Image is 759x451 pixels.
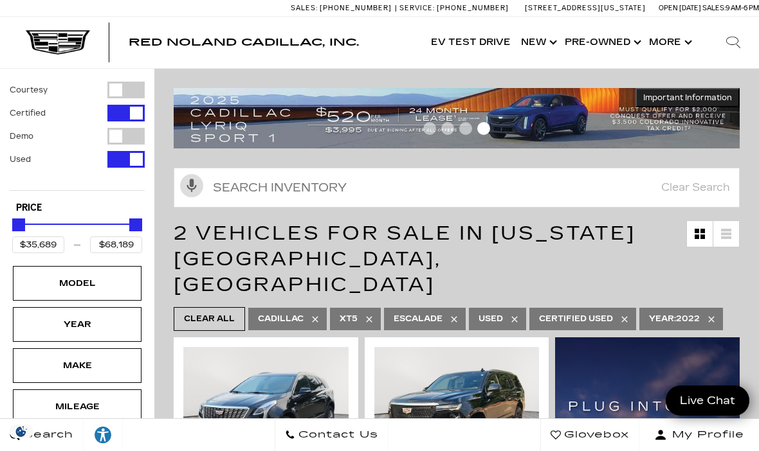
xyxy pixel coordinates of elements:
[437,4,509,12] span: [PHONE_NUMBER]
[643,93,732,103] span: Important Information
[10,107,46,119] label: Certified
[258,311,304,327] span: Cadillac
[666,385,749,416] a: Live Chat
[13,389,142,424] div: MileageMileage
[673,393,742,408] span: Live Chat
[275,419,389,451] a: Contact Us
[639,419,759,451] button: Open user profile menu
[84,419,123,451] a: Explore your accessibility options
[291,4,395,12] a: Sales: [PHONE_NUMBER]
[10,84,48,96] label: Courtesy
[525,4,646,12] a: [STREET_ADDRESS][US_STATE]
[184,311,235,327] span: Clear All
[659,4,701,12] span: Open [DATE]
[174,88,740,148] img: 2508-August-FOM-LYRIQ-Lease9
[12,236,64,253] input: Minimum
[13,348,142,383] div: MakeMake
[129,36,359,48] span: Red Noland Cadillac, Inc.
[12,218,25,231] div: Minimum Price
[395,4,512,12] a: Service: [PHONE_NUMBER]
[90,236,142,253] input: Maximum
[291,4,318,12] span: Sales:
[649,311,700,327] span: 2022
[539,311,613,327] span: Certified Used
[644,17,695,68] button: More
[340,311,358,327] span: XT5
[726,4,759,12] span: 9 AM-6 PM
[174,222,636,296] span: 2 Vehicles for Sale in [US_STATE][GEOGRAPHIC_DATA], [GEOGRAPHIC_DATA]
[6,425,36,438] section: Click to Open Cookie Consent Modal
[174,168,740,208] input: Search Inventory
[540,419,639,451] a: Glovebox
[320,4,392,12] span: [PHONE_NUMBER]
[129,218,142,231] div: Maximum Price
[702,4,726,12] span: Sales:
[45,400,109,414] div: Mileage
[459,122,472,135] span: Go to slide 3
[479,311,503,327] span: Used
[561,426,629,444] span: Glovebox
[20,426,73,444] span: Search
[423,122,436,135] span: Go to slide 1
[10,153,31,166] label: Used
[560,17,644,68] a: Pre-Owned
[12,214,142,253] div: Price
[477,122,490,135] span: Go to slide 4
[295,426,378,444] span: Contact Us
[636,88,740,107] button: Important Information
[84,425,122,445] div: Explore your accessibility options
[394,311,443,327] span: Escalade
[426,17,516,68] a: EV Test Drive
[16,202,138,214] h5: Price
[708,17,759,68] div: Search
[516,17,560,68] a: New
[45,276,109,290] div: Model
[45,358,109,373] div: Make
[399,4,435,12] span: Service:
[10,82,145,190] div: Filter by Vehicle Type
[687,221,713,247] a: Grid View
[13,266,142,301] div: ModelModel
[441,122,454,135] span: Go to slide 2
[129,37,359,48] a: Red Noland Cadillac, Inc.
[667,426,744,444] span: My Profile
[26,30,90,55] img: Cadillac Dark Logo with Cadillac White Text
[6,425,36,438] img: Opt-Out Icon
[10,130,33,143] label: Demo
[180,174,203,197] svg: Click to toggle on voice search
[649,314,676,323] span: Year :
[13,307,142,342] div: YearYear
[45,317,109,332] div: Year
